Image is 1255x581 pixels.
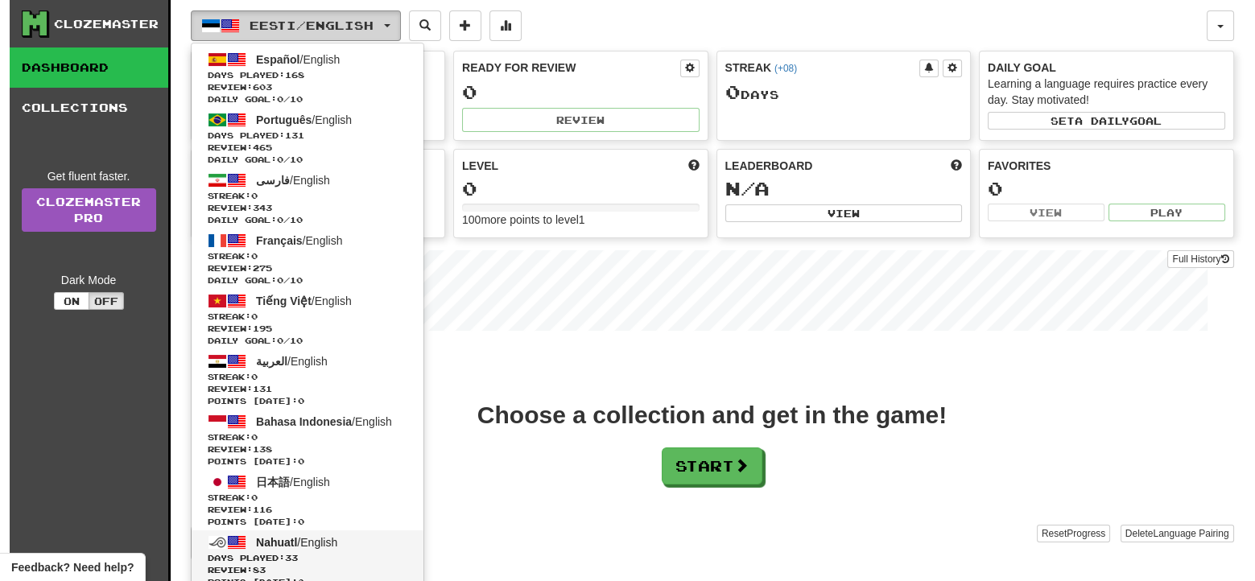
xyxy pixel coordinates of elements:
span: Progress [1067,528,1105,539]
span: 0 [251,372,258,381]
button: On [54,292,89,310]
span: Review: 195 [208,323,407,335]
span: Review: 603 [208,81,407,93]
div: Learning a language requires practice every day. Stay motivated! [988,76,1225,108]
span: / English [256,415,392,428]
span: 0 [277,275,283,285]
span: 0 [251,492,258,502]
span: Language Pairing [1153,528,1228,539]
span: العربية [256,355,287,368]
span: Points [DATE]: 0 [208,455,407,468]
div: Choose a collection and get in the game! [477,403,947,427]
span: / English [256,295,352,307]
span: Review: 131 [208,383,407,395]
span: 0 [277,336,283,345]
div: 0 [988,179,1225,199]
span: / English [256,536,337,549]
span: Español [256,53,299,66]
span: 33 [285,553,298,562]
div: Day s [725,82,963,103]
span: Days Played: [208,130,407,142]
button: Eesti/English [191,10,401,41]
a: (+08) [774,63,797,74]
a: Español/EnglishDays Played:168 Review:603Daily Goal:0/10 [192,47,423,108]
span: Review: 465 [208,142,407,154]
a: Collections [10,88,168,128]
span: / English [256,53,340,66]
span: This week in points, UTC [951,158,962,174]
span: Review: 83 [208,564,407,576]
button: Start [662,447,762,484]
span: Points [DATE]: 0 [208,516,407,528]
span: Days Played: [208,69,407,81]
span: Streak: [208,311,407,323]
span: Daily Goal: / 10 [208,335,407,347]
a: Tiếng Việt/EnglishStreak:0 Review:195Daily Goal:0/10 [192,289,423,349]
button: DeleteLanguage Pairing [1121,525,1234,542]
a: العربية/EnglishStreak:0 Review:131Points [DATE]:0 [192,349,423,410]
span: Daily Goal: / 10 [208,93,407,105]
div: Ready for Review [462,60,680,76]
span: / English [256,174,330,187]
span: Review: 138 [208,443,407,455]
div: Clozemaster [54,16,159,32]
span: Bahasa Indonesia [256,415,352,428]
span: / English [256,476,330,488]
span: / English [256,355,328,368]
span: Days Played: [208,552,407,564]
span: فارسی [256,174,290,187]
span: 0 [725,80,741,103]
div: Get fluent faster. [22,168,156,184]
span: Open feedback widget [11,559,134,575]
div: Streak [725,60,920,76]
button: Search sentences [409,10,441,41]
span: a daily [1075,115,1129,126]
button: View [725,204,963,222]
span: 131 [285,130,304,140]
button: Play [1108,204,1225,221]
span: Review: 275 [208,262,407,274]
button: Add sentence to collection [449,10,481,41]
button: Review [462,108,700,132]
span: Daily Goal: / 10 [208,214,407,226]
a: 日本語/EnglishStreak:0 Review:116Points [DATE]:0 [192,470,423,530]
span: Streak: [208,190,407,202]
span: 0 [277,215,283,225]
span: Score more points to level up [688,158,700,174]
button: Full History [1167,250,1233,268]
div: Favorites [988,158,1225,174]
button: Off [89,292,124,310]
div: 0 [462,82,700,102]
span: 0 [277,94,283,104]
span: 0 [251,432,258,442]
a: Português/EnglishDays Played:131 Review:465Daily Goal:0/10 [192,108,423,168]
span: Nahuatl [256,536,297,549]
span: 日本語 [256,476,290,488]
button: View [988,204,1104,221]
span: Review: 116 [208,504,407,516]
span: Daily Goal: / 10 [208,154,407,166]
div: 0 [462,179,700,199]
span: / English [256,113,352,126]
div: Dark Mode [22,272,156,288]
span: Streak: [208,431,407,443]
a: ClozemasterPro [22,188,156,232]
span: / English [256,234,342,247]
span: 0 [277,155,283,164]
span: 0 [251,251,258,261]
a: فارسی/EnglishStreak:0 Review:343Daily Goal:0/10 [192,168,423,229]
span: Daily Goal: / 10 [208,274,407,286]
span: Streak: [208,250,407,262]
button: Seta dailygoal [988,112,1225,130]
span: Streak: [208,371,407,383]
span: Streak: [208,492,407,504]
span: Português [256,113,312,126]
div: Daily Goal [988,60,1225,76]
span: Review: 343 [208,202,407,214]
span: Eesti / English [250,19,374,32]
a: Dashboard [10,47,168,88]
a: Français/EnglishStreak:0 Review:275Daily Goal:0/10 [192,229,423,289]
button: ResetProgress [1037,525,1110,542]
div: 100 more points to level 1 [462,212,700,228]
span: 0 [251,191,258,200]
